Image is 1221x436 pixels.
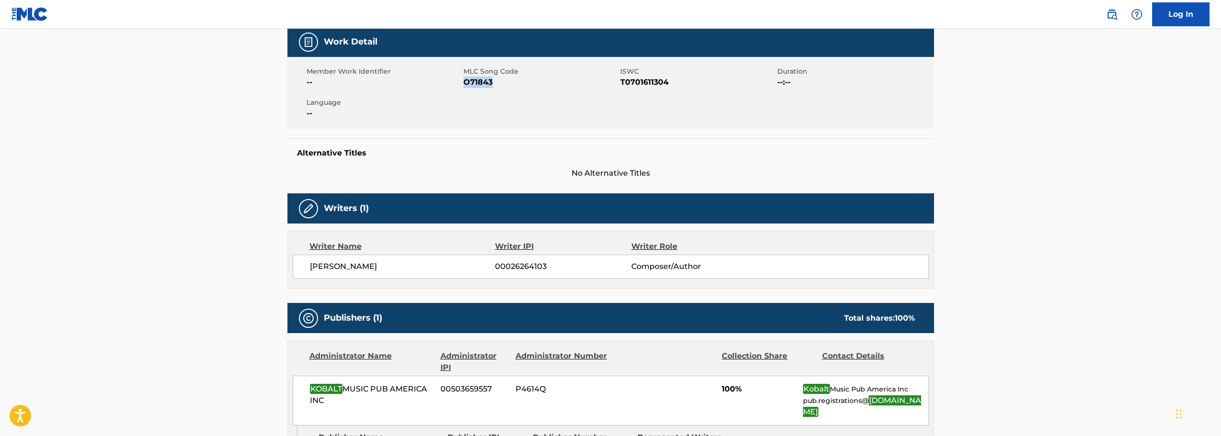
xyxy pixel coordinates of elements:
img: Work Detail [303,36,314,48]
div: Administrator Name [309,350,433,373]
em: Kobalt [803,384,830,394]
img: Publishers [303,313,314,324]
iframe: Chat Widget [1173,390,1221,436]
h5: Alternative Titles [297,148,924,158]
div: Collection Share [722,350,814,373]
h5: Publishers (1) [324,313,382,324]
span: Member Work Identifier [307,67,461,77]
span: MUSIC PUB AMERICA INC [310,383,434,406]
span: O71843 [463,77,618,88]
img: help [1131,9,1143,20]
em: KOBALT [310,384,342,394]
a: Log In [1152,2,1210,26]
span: MLC Song Code [463,67,618,77]
h5: Writers (1) [324,203,369,214]
span: T0701611304 [620,77,775,88]
p: Music Pub America Inc [803,383,928,395]
a: Public Search [1102,5,1122,24]
span: Language [307,98,461,108]
span: -- [307,77,461,88]
h5: Work Detail [324,36,377,47]
span: -- [307,108,461,119]
div: Writer Role [631,241,755,252]
img: search [1106,9,1118,20]
div: Total shares: [844,313,915,324]
div: Administrator Number [516,350,608,373]
span: Duration [777,67,932,77]
div: Contact Details [822,350,915,373]
span: --:-- [777,77,932,88]
div: Drag [1176,400,1182,428]
span: 00026264103 [495,261,631,272]
div: Administrator IPI [440,350,508,373]
span: 100 % [895,313,915,323]
div: Writer Name [309,241,495,252]
img: MLC Logo [11,7,48,21]
span: 100% [722,383,796,395]
span: No Alternative Titles [287,168,934,179]
span: Composer/Author [631,261,755,272]
span: P4614Q [516,383,608,395]
div: Writer IPI [495,241,631,252]
span: ISWC [620,67,775,77]
p: pub.registrations@ [803,395,928,418]
span: [PERSON_NAME] [310,261,495,272]
img: Writers [303,203,314,214]
span: 00503659557 [440,383,508,395]
div: Help [1127,5,1146,24]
